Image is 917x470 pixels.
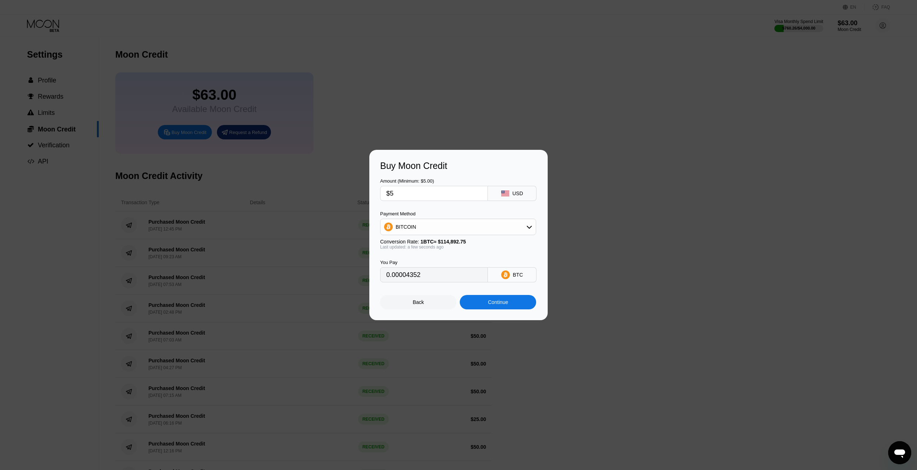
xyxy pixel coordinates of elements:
iframe: Butoni për hapjen e dritares së dërgimit të mesazheve [888,441,911,464]
span: 1 BTC ≈ $114,892.75 [420,239,466,245]
div: Amount (Minimum: $5.00) [380,178,488,184]
div: BTC [513,272,523,278]
div: Back [380,295,457,309]
div: Back [413,299,424,305]
div: Buy Moon Credit [380,161,537,171]
div: BITCOIN [380,220,536,234]
div: Last updated: a few seconds ago [380,245,536,250]
div: Payment Method [380,211,536,216]
div: USD [512,191,523,196]
div: Continue [488,299,508,305]
div: Continue [460,295,536,309]
div: BITCOIN [396,224,416,230]
div: Conversion Rate: [380,239,536,245]
input: $0.00 [386,186,482,201]
div: You Pay [380,260,488,265]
